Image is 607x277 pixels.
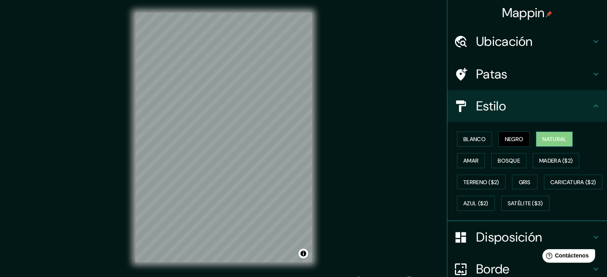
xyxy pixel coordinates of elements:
[536,246,598,268] iframe: Lanzador de widgets de ayuda
[476,33,533,50] font: Ubicación
[542,136,566,143] font: Natural
[498,157,520,164] font: Bosque
[457,175,506,190] button: Terreno ($2)
[299,249,308,258] button: Activar o desactivar atribución
[457,196,495,211] button: Azul ($2)
[447,58,607,90] div: Patas
[447,221,607,253] div: Disposición
[476,66,508,83] font: Patas
[544,175,603,190] button: Caricatura ($2)
[512,175,538,190] button: Gris
[501,196,550,211] button: Satélite ($3)
[457,153,485,168] button: Amar
[463,200,488,207] font: Azul ($2)
[476,229,542,246] font: Disposición
[457,132,492,147] button: Blanco
[508,200,543,207] font: Satélite ($3)
[476,98,506,114] font: Estilo
[447,90,607,122] div: Estilo
[135,13,312,262] canvas: Mapa
[502,4,545,21] font: Mappin
[505,136,524,143] font: Negro
[550,179,596,186] font: Caricatura ($2)
[463,136,486,143] font: Blanco
[463,179,499,186] font: Terreno ($2)
[536,132,573,147] button: Natural
[533,153,579,168] button: Madera ($2)
[539,157,573,164] font: Madera ($2)
[519,179,531,186] font: Gris
[463,157,478,164] font: Amar
[447,26,607,57] div: Ubicación
[546,11,552,17] img: pin-icon.png
[498,132,530,147] button: Negro
[491,153,526,168] button: Bosque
